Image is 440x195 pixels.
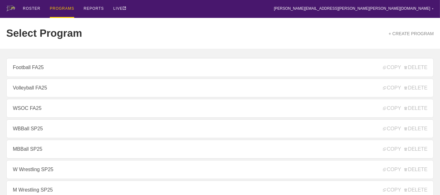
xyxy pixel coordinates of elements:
[383,85,401,91] span: COPY
[404,106,427,111] span: DELETE
[6,79,434,97] a: Volleyball FA25
[6,119,434,138] a: WBBall SP25
[6,160,434,179] a: W Wrestling SP25
[6,140,434,159] a: MBBall SP25
[6,6,15,11] img: logo
[6,58,434,77] a: Football FA25
[383,65,401,70] span: COPY
[6,99,434,118] a: WSOC FA25
[432,7,434,11] div: ▼
[404,65,427,70] span: DELETE
[389,31,434,36] a: + CREATE PROGRAM
[383,106,401,111] span: COPY
[404,85,427,91] span: DELETE
[328,122,440,195] iframe: Chat Widget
